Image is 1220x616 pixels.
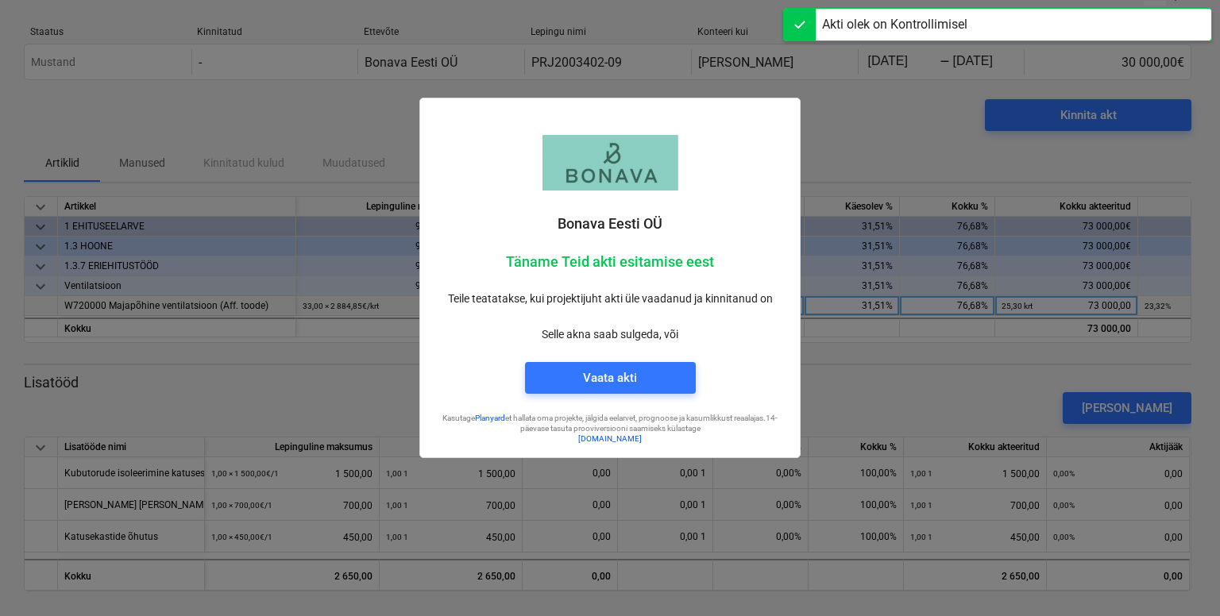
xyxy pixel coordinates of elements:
[475,414,505,422] a: Planyard
[525,362,696,394] button: Vaata akti
[433,413,787,434] p: Kasutage et hallata oma projekte, jälgida eelarvet, prognoose ja kasumlikkust reaalajas. 14-päeva...
[433,326,787,343] p: Selle akna saab sulgeda, või
[583,368,637,388] div: Vaata akti
[433,252,787,271] p: Täname Teid akti esitamise eest
[433,214,787,233] p: Bonava Eesti OÜ
[433,291,787,307] p: Teile teatatakse, kui projektijuht akti üle vaadanud ja kinnitanud on
[578,434,642,443] a: [DOMAIN_NAME]
[822,15,967,34] div: Akti olek on Kontrollimisel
